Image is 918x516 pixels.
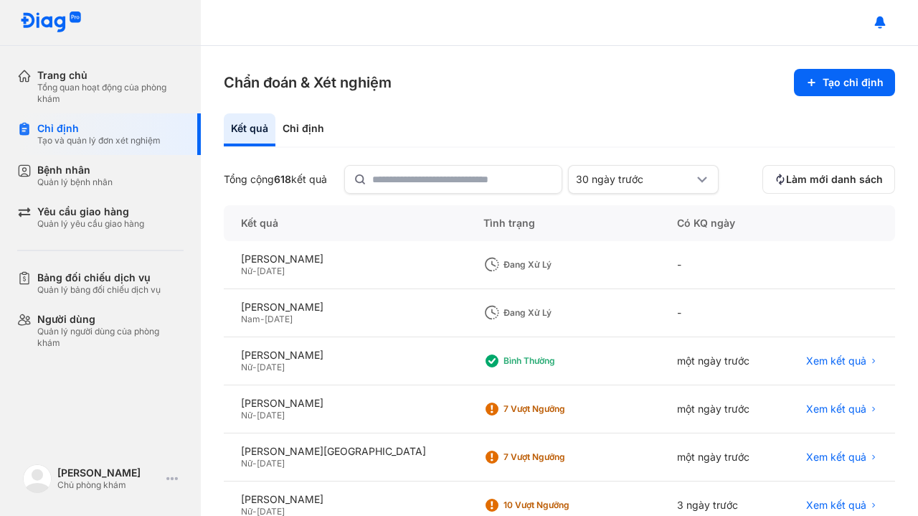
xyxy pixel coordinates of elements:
[252,266,257,276] span: -
[660,241,778,289] div: -
[37,218,144,230] div: Quản lý yêu cầu giao hàng
[660,337,778,385] div: một ngày trước
[503,355,618,367] div: Bình thường
[503,499,618,511] div: 10 Vượt ngưỡng
[260,314,265,324] span: -
[241,445,449,458] div: [PERSON_NAME][GEOGRAPHIC_DATA]
[241,349,449,362] div: [PERSON_NAME]
[20,11,82,34] img: logo
[37,313,184,326] div: Người dùng
[241,253,449,266] div: [PERSON_NAME]
[241,493,449,506] div: [PERSON_NAME]
[257,458,285,469] span: [DATE]
[23,464,52,493] img: logo
[503,403,618,415] div: 7 Vượt ngưỡng
[576,173,694,186] div: 30 ngày trước
[503,307,618,319] div: Đang xử lý
[794,69,895,96] button: Tạo chỉ định
[37,122,161,135] div: Chỉ định
[37,271,161,284] div: Bảng đối chiếu dịch vụ
[252,410,257,421] span: -
[37,177,113,188] div: Quản lý bệnh nhân
[241,266,252,276] span: Nữ
[806,403,866,416] span: Xem kết quả
[257,362,285,372] span: [DATE]
[660,385,778,433] div: một ngày trước
[37,69,184,82] div: Trang chủ
[806,451,866,464] span: Xem kết quả
[265,314,293,324] span: [DATE]
[37,326,184,349] div: Quản lý người dùng của phòng khám
[241,301,449,314] div: [PERSON_NAME]
[806,355,866,367] span: Xem kết quả
[224,173,327,186] div: Tổng cộng kết quả
[257,410,285,421] span: [DATE]
[762,165,895,194] button: Làm mới danh sách
[274,173,291,185] span: 618
[37,205,144,218] div: Yêu cầu giao hàng
[252,458,257,469] span: -
[224,113,275,146] div: Kết quả
[241,397,449,410] div: [PERSON_NAME]
[660,205,778,241] div: Có KQ ngày
[257,266,285,276] span: [DATE]
[252,362,257,372] span: -
[503,451,618,463] div: 7 Vượt ngưỡng
[224,72,392,93] h3: Chẩn đoán & Xét nghiệm
[660,289,778,337] div: -
[37,164,113,177] div: Bệnh nhân
[466,205,660,241] div: Tình trạng
[57,479,161,491] div: Chủ phòng khám
[241,362,252,372] span: Nữ
[37,135,161,146] div: Tạo và quản lý đơn xét nghiệm
[241,314,260,324] span: Nam
[57,466,161,479] div: [PERSON_NAME]
[660,433,778,482] div: một ngày trước
[224,205,466,241] div: Kết quả
[503,259,618,271] div: Đang xử lý
[806,499,866,512] span: Xem kết quả
[275,113,331,146] div: Chỉ định
[241,410,252,421] span: Nữ
[37,284,161,296] div: Quản lý bảng đối chiếu dịch vụ
[37,82,184,105] div: Tổng quan hoạt động của phòng khám
[786,173,883,186] span: Làm mới danh sách
[241,458,252,469] span: Nữ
